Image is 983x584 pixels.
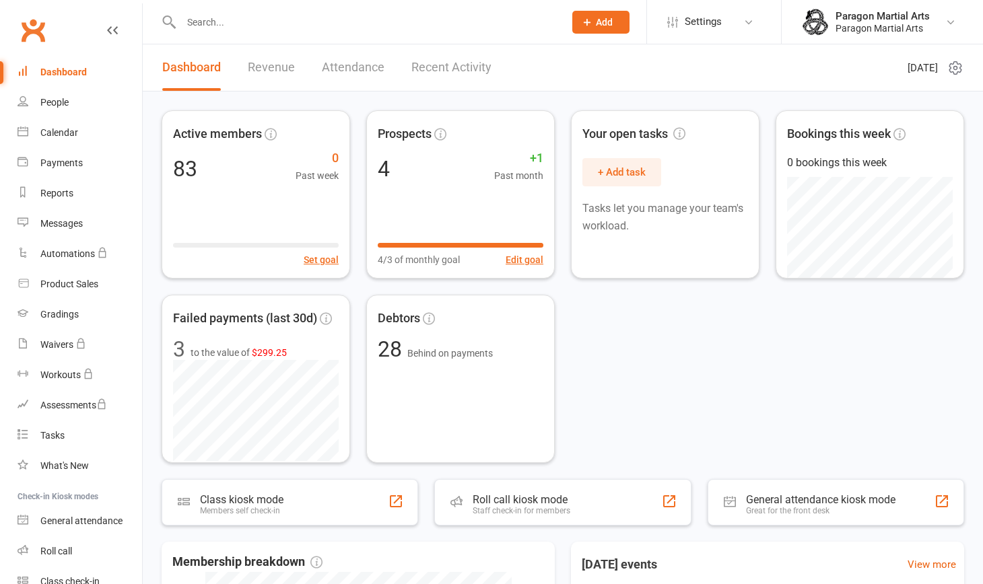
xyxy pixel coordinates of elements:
[18,536,142,567] a: Roll call
[18,57,142,87] a: Dashboard
[378,252,460,267] span: 4/3 of monthly goal
[40,279,98,289] div: Product Sales
[582,124,685,144] span: Your open tasks
[18,239,142,269] a: Automations
[18,148,142,178] a: Payments
[18,299,142,330] a: Gradings
[378,336,407,362] span: 28
[582,158,661,186] button: + Add task
[40,400,107,410] div: Assessments
[296,168,339,183] span: Past week
[746,506,895,515] div: Great for the front desk
[173,124,262,144] span: Active members
[378,124,432,144] span: Prospects
[802,9,829,36] img: thumb_image1511995586.png
[162,44,221,91] a: Dashboard
[685,7,722,37] span: Settings
[18,330,142,360] a: Waivers
[40,339,73,350] div: Waivers
[173,309,317,328] span: Failed payments (last 30d)
[172,552,323,572] span: Membership breakdown
[378,158,390,180] div: 4
[18,390,142,421] a: Assessments
[40,460,89,471] div: What's New
[173,158,197,180] div: 83
[191,345,287,360] span: to the value of
[836,22,930,34] div: Paragon Martial Arts
[787,124,891,144] span: Bookings this week
[40,309,79,320] div: Gradings
[40,248,95,259] div: Automations
[596,17,613,28] span: Add
[506,252,543,267] button: Edit goal
[40,546,72,556] div: Roll call
[494,149,543,168] span: +1
[18,209,142,239] a: Messages
[571,552,668,577] h3: [DATE] events
[494,168,543,183] span: Past month
[582,200,748,234] p: Tasks let you manage your team's workload.
[787,154,953,172] div: 0 bookings this week
[16,13,50,47] a: Clubworx
[18,421,142,451] a: Tasks
[18,87,142,118] a: People
[836,10,930,22] div: Paragon Martial Arts
[378,309,420,328] span: Debtors
[40,369,81,380] div: Workouts
[40,127,78,138] div: Calendar
[40,157,83,168] div: Payments
[18,118,142,148] a: Calendar
[252,347,287,358] span: $299.25
[177,13,555,32] input: Search...
[908,556,956,573] a: View more
[473,506,570,515] div: Staff check-in for members
[40,430,65,441] div: Tasks
[908,60,938,76] span: [DATE]
[322,44,384,91] a: Attendance
[18,269,142,299] a: Product Sales
[173,338,185,360] div: 3
[40,515,123,526] div: General attendance
[18,178,142,209] a: Reports
[40,97,69,108] div: People
[407,348,493,359] span: Behind on payments
[411,44,491,91] a: Recent Activity
[200,506,283,515] div: Members self check-in
[18,360,142,390] a: Workouts
[18,506,142,536] a: General attendance kiosk mode
[296,149,339,168] span: 0
[473,493,570,506] div: Roll call kiosk mode
[248,44,295,91] a: Revenue
[572,11,630,34] button: Add
[40,218,83,229] div: Messages
[746,493,895,506] div: General attendance kiosk mode
[304,252,339,267] button: Set goal
[40,188,73,198] div: Reports
[200,493,283,506] div: Class kiosk mode
[18,451,142,481] a: What's New
[40,67,87,77] div: Dashboard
